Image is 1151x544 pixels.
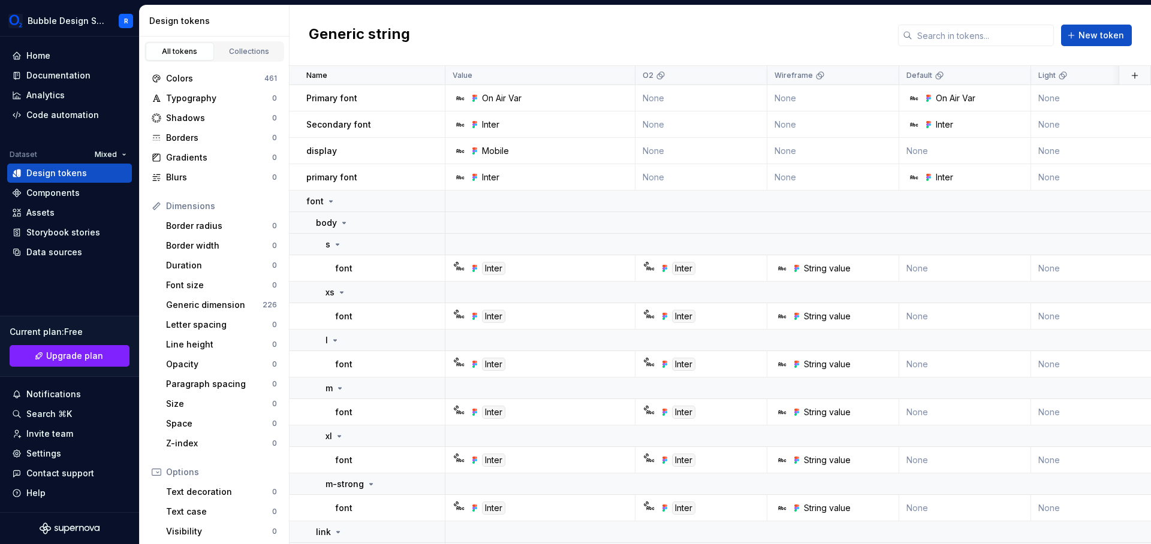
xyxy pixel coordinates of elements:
div: Generic dimension [166,299,263,311]
svg: Supernova Logo [40,522,100,534]
td: None [899,351,1031,377]
h2: Generic string [309,25,410,46]
div: String value [804,262,851,274]
div: Mobile [482,145,509,157]
a: Font size0 [161,276,282,295]
a: Paragraph spacing0 [161,374,282,394]
div: Code automation [26,109,99,121]
div: Contact support [26,467,94,479]
a: Blurs0 [147,168,282,187]
a: Design tokens [7,164,132,183]
div: Inter [482,310,505,323]
p: body [316,217,337,229]
div: String value [804,406,851,418]
a: Opacity0 [161,355,282,374]
td: None [767,164,899,191]
div: Space [166,418,272,430]
div: Storybook stories [26,226,100,238]
div: Borders [166,132,272,144]
div: Documentation [26,69,91,81]
div: Inter [482,454,505,467]
button: Notifications [7,385,132,404]
td: None [899,303,1031,330]
a: Z-index0 [161,434,282,453]
a: Colors461 [147,69,282,88]
div: Help [26,487,46,499]
span: Mixed [95,150,117,159]
p: xl [326,430,332,442]
div: Inter [672,501,695,515]
a: Home [7,46,132,65]
div: Invite team [26,428,73,440]
div: All tokens [150,47,210,56]
div: 0 [272,399,277,409]
div: 0 [272,221,277,231]
a: Line height0 [161,335,282,354]
a: Storybook stories [7,223,132,242]
div: Opacity [166,358,272,370]
div: Inter [482,406,505,419]
a: Visibility0 [161,522,282,541]
p: font [335,358,352,370]
td: None [899,399,1031,425]
div: Collections [219,47,279,56]
div: Dataset [10,150,37,159]
div: 0 [272,241,277,250]
p: primary font [306,171,357,183]
a: Size0 [161,394,282,413]
div: 0 [272,280,277,290]
a: Assets [7,203,132,222]
p: font [335,406,352,418]
p: m-strong [326,478,364,490]
div: 0 [272,153,277,162]
div: 0 [272,133,277,143]
div: 226 [263,300,277,310]
div: 0 [272,419,277,428]
div: 0 [272,487,277,497]
div: 0 [272,173,277,182]
div: Design tokens [149,15,284,27]
div: Paragraph spacing [166,378,272,390]
span: Upgrade plan [46,350,103,362]
div: Inter [936,171,953,183]
div: Inter [482,171,499,183]
div: 461 [264,74,277,83]
img: 1a847f6c-1245-4c66-adf2-ab3a177fc91e.png [8,14,23,28]
a: Border width0 [161,236,282,255]
button: Mixed [89,146,132,163]
div: Colors [166,72,264,84]
td: None [767,85,899,111]
p: font [335,454,352,466]
p: xs [326,286,335,298]
p: l [326,334,328,346]
a: Data sources [7,243,132,262]
div: Components [26,187,80,199]
a: Code automation [7,105,132,125]
a: Documentation [7,66,132,85]
div: Settings [26,448,61,460]
td: None [767,111,899,138]
div: Font size [166,279,272,291]
div: Options [166,466,277,478]
a: Letter spacing0 [161,315,282,334]
a: Typography0 [147,89,282,108]
div: Letter spacing [166,319,272,331]
td: None [899,447,1031,473]
div: Text decoration [166,486,272,498]
div: On Air Var [936,92,975,104]
div: Inter [672,262,695,275]
div: 0 [272,320,277,330]
div: 0 [272,507,277,516]
div: Inter [936,119,953,131]
div: On Air Var [482,92,522,104]
div: Border width [166,240,272,252]
div: 0 [272,113,277,123]
button: Help [7,483,132,503]
div: Visibility [166,525,272,537]
div: Z-index [166,437,272,449]
div: 0 [272,439,277,448]
a: Shadows0 [147,108,282,128]
a: Settings [7,444,132,463]
p: O2 [643,71,653,80]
